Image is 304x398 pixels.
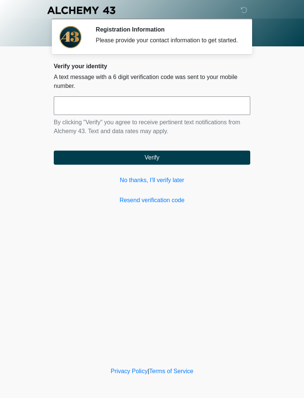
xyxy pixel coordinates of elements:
[54,73,250,91] p: A text message with a 6 digit verification code was sent to your mobile number.
[148,368,149,374] a: |
[54,196,250,205] a: Resend verification code
[46,6,116,15] img: Alchemy 43 Logo
[54,63,250,70] h2: Verify your identity
[54,118,250,136] p: By clicking "Verify" you agree to receive pertinent text notifications from Alchemy 43. Text and ...
[59,26,82,48] img: Agent Avatar
[149,368,193,374] a: Terms of Service
[96,36,239,45] div: Please provide your contact information to get started.
[54,151,250,165] button: Verify
[111,368,148,374] a: Privacy Policy
[96,26,239,33] h2: Registration Information
[54,176,250,185] a: No thanks, I'll verify later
